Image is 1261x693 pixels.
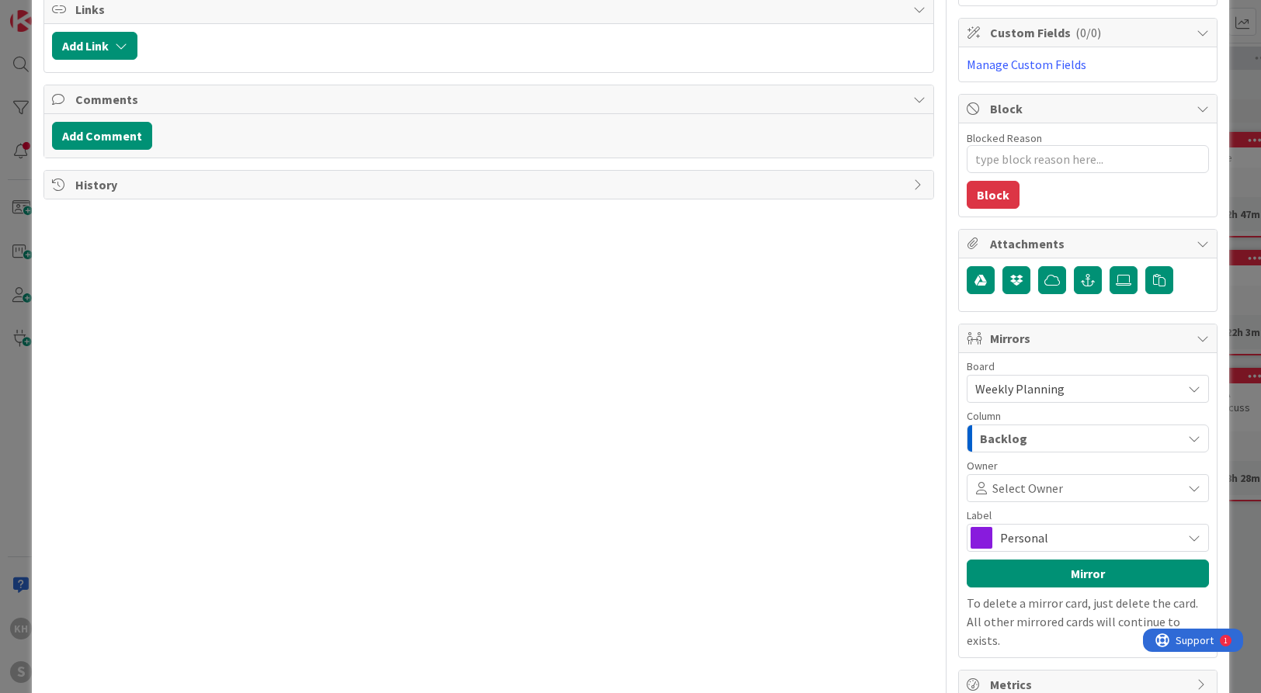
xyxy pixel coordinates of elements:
[75,175,906,194] span: History
[52,32,137,60] button: Add Link
[990,234,1189,253] span: Attachments
[52,122,152,150] button: Add Comment
[967,131,1042,145] label: Blocked Reason
[75,90,906,109] span: Comments
[81,6,85,19] div: 1
[967,361,995,372] span: Board
[967,460,998,471] span: Owner
[980,428,1027,449] span: Backlog
[990,23,1189,42] span: Custom Fields
[975,381,1065,397] span: Weekly Planning
[967,411,1001,421] span: Column
[967,510,992,521] span: Label
[967,57,1086,72] a: Manage Custom Fields
[33,2,71,21] span: Support
[990,329,1189,348] span: Mirrors
[967,181,1020,209] button: Block
[1000,527,1174,549] span: Personal
[990,99,1189,118] span: Block
[1075,25,1101,40] span: ( 0/0 )
[967,560,1209,587] button: Mirror
[992,479,1063,497] span: Select Owner
[967,594,1209,650] p: To delete a mirror card, just delete the card. All other mirrored cards will continue to exists.
[967,424,1209,452] button: Backlog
